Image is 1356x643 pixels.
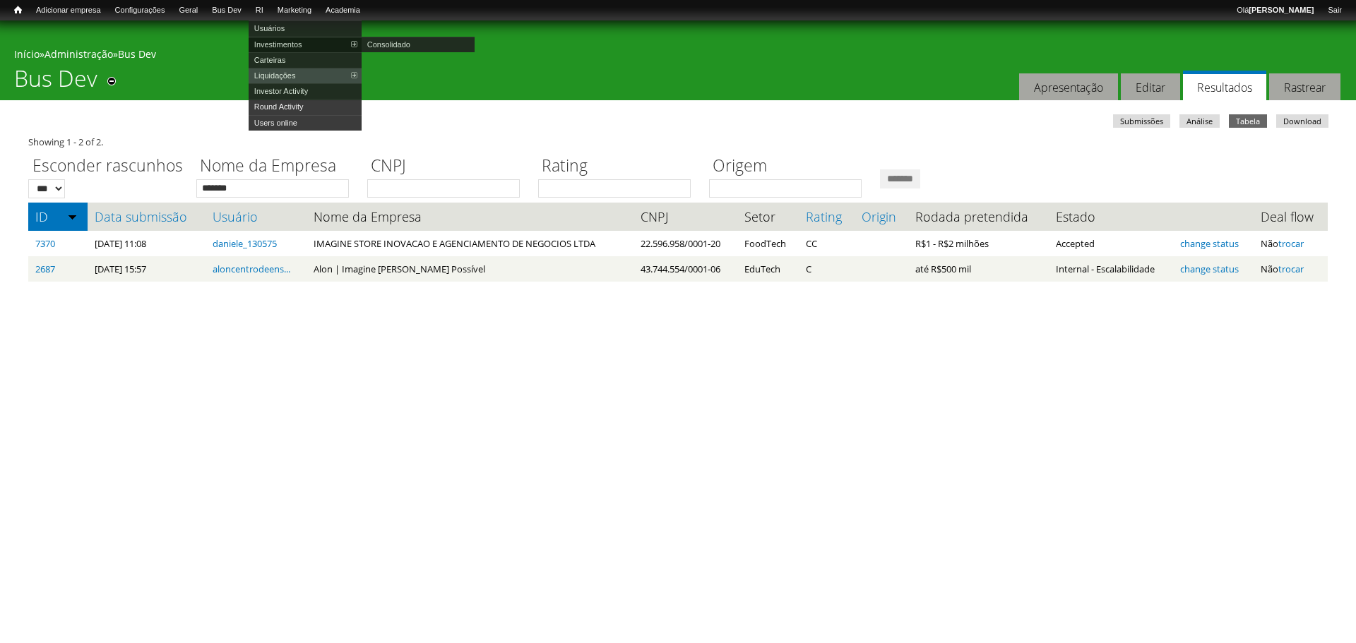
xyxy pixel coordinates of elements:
[806,210,847,224] a: Rating
[68,212,77,221] img: ordem crescente
[28,135,1328,149] div: Showing 1 - 2 of 2.
[307,203,634,231] th: Nome da Empresa
[737,231,799,256] td: FoodTech
[1230,4,1321,18] a: Olá[PERSON_NAME]
[14,65,97,100] h1: Bus Dev
[1121,73,1180,101] a: Editar
[634,231,737,256] td: 22.596.958/0001-20
[538,154,700,179] label: Rating
[205,4,249,18] a: Bus Dev
[88,256,206,282] td: [DATE] 15:57
[29,4,108,18] a: Adicionar empresa
[799,256,854,282] td: C
[1269,73,1340,101] a: Rastrear
[35,237,55,250] a: 7370
[213,210,300,224] a: Usuário
[737,203,799,231] th: Setor
[1276,114,1328,128] a: Download
[1183,71,1266,101] a: Resultados
[88,231,206,256] td: [DATE] 11:08
[1254,256,1328,282] td: Não
[28,154,187,179] label: Esconder rascunhos
[1019,73,1118,101] a: Apresentação
[172,4,205,18] a: Geral
[213,263,290,275] a: aloncentrodeens...
[799,231,854,256] td: CC
[1278,237,1304,250] a: trocar
[108,4,172,18] a: Configurações
[7,4,29,17] a: Início
[1049,203,1174,231] th: Estado
[1179,114,1220,128] a: Análise
[1249,6,1314,14] strong: [PERSON_NAME]
[1321,4,1349,18] a: Sair
[95,210,198,224] a: Data submissão
[14,47,1342,65] div: » »
[1180,263,1239,275] a: change status
[307,231,634,256] td: IMAGINE STORE INOVACAO E AGENCIAMENTO DE NEGOCIOS LTDA
[35,263,55,275] a: 2687
[1278,263,1304,275] a: trocar
[196,154,358,179] label: Nome da Empresa
[319,4,367,18] a: Academia
[1254,231,1328,256] td: Não
[307,256,634,282] td: Alon | Imagine [PERSON_NAME] Possível
[44,47,113,61] a: Administração
[35,210,81,224] a: ID
[213,237,277,250] a: daniele_130575
[1113,114,1170,128] a: Submissões
[270,4,319,18] a: Marketing
[862,210,901,224] a: Origin
[367,154,529,179] label: CNPJ
[14,5,22,15] span: Início
[1049,231,1174,256] td: Accepted
[249,4,270,18] a: RI
[1180,237,1239,250] a: change status
[908,256,1049,282] td: até R$500 mil
[1229,114,1267,128] a: Tabela
[1049,256,1174,282] td: Internal - Escalabilidade
[908,231,1049,256] td: R$1 - R$2 milhões
[118,47,156,61] a: Bus Dev
[737,256,799,282] td: EduTech
[709,154,871,179] label: Origem
[634,203,737,231] th: CNPJ
[908,203,1049,231] th: Rodada pretendida
[1254,203,1328,231] th: Deal flow
[14,47,40,61] a: Início
[634,256,737,282] td: 43.744.554/0001-06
